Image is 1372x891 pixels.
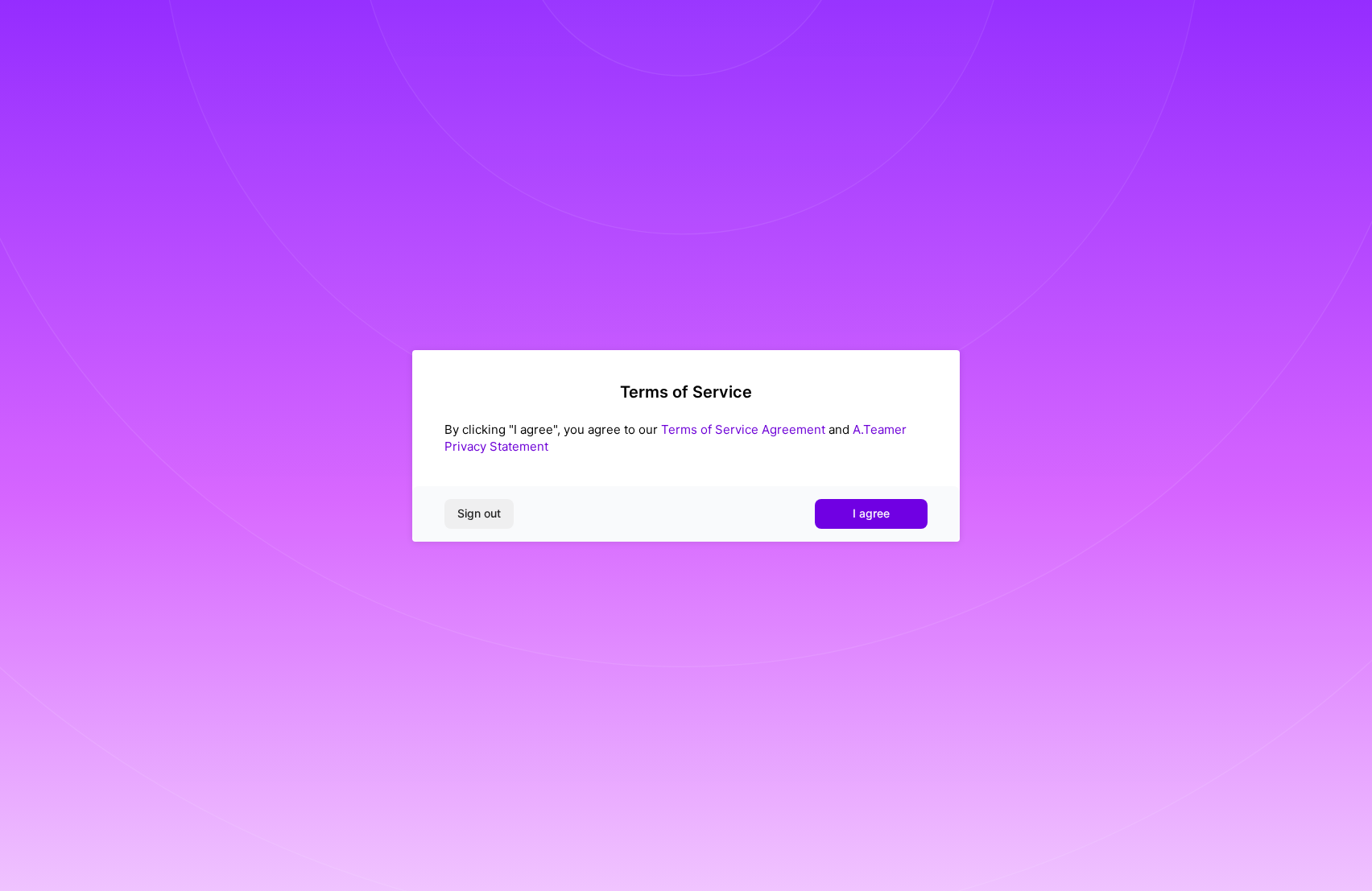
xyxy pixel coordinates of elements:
span: Sign out [457,505,501,522]
div: By clicking "I agree", you agree to our and [444,421,928,455]
button: I agree [815,499,928,528]
span: I agree [853,505,890,522]
a: Terms of Service Agreement [661,422,825,437]
button: Sign out [444,499,514,528]
h2: Terms of Service [444,382,928,402]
